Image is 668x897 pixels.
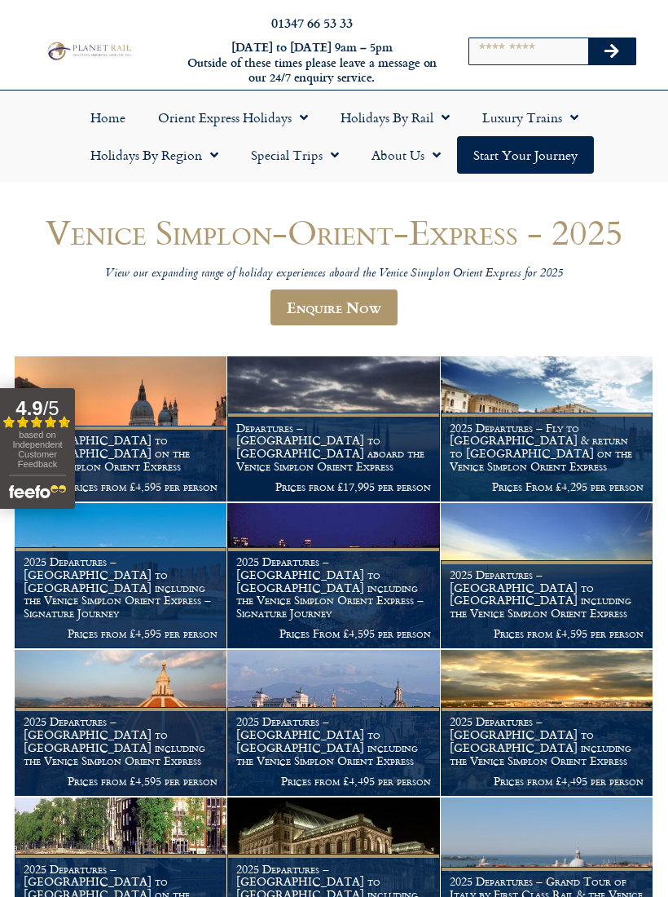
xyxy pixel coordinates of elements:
[441,650,653,796] a: 2025 Departures – [GEOGRAPHIC_DATA] to [GEOGRAPHIC_DATA] including the Venice Simplon Orient Expr...
[236,775,430,788] p: Prices from £4,495 per person
[588,38,635,64] button: Search
[15,356,226,502] img: Orient Express Special Venice compressed
[236,715,430,767] h1: 2025 Departures – [GEOGRAPHIC_DATA] to [GEOGRAPHIC_DATA] including the Venice Simplon Orient Express
[457,136,594,174] a: Start your Journey
[450,568,644,620] h1: 2025 Departures – [GEOGRAPHIC_DATA] to [GEOGRAPHIC_DATA] including the Venice Simplon Orient Express
[227,503,440,649] a: 2025 Departures – [GEOGRAPHIC_DATA] to [GEOGRAPHIC_DATA] including the Venice Simplon Orient Expr...
[15,356,227,502] a: [GEOGRAPHIC_DATA] to [GEOGRAPHIC_DATA] on the Venice Simplon Orient Express Prices from £4,595 pe...
[24,627,218,640] p: Prices from £4,595 per person
[15,213,653,251] h1: Venice Simplon-Orient-Express - 2025
[15,267,653,282] p: View our expanding range of holiday experiences aboard the Venice Simplon Orient Express for 2025
[24,715,218,767] h1: 2025 Departures – [GEOGRAPHIC_DATA] to [GEOGRAPHIC_DATA] including the Venice Simplon Orient Express
[44,40,134,62] img: Planet Rail Train Holidays Logo
[236,627,430,640] p: Prices From £4,595 per person
[450,627,644,640] p: Prices from £4,595 per person
[441,503,653,649] a: 2025 Departures – [GEOGRAPHIC_DATA] to [GEOGRAPHIC_DATA] including the Venice Simplon Orient Expr...
[355,136,457,174] a: About Us
[74,136,235,174] a: Holidays by Region
[235,136,355,174] a: Special Trips
[270,289,398,325] a: Enquire Now
[15,503,227,649] a: 2025 Departures – [GEOGRAPHIC_DATA] to [GEOGRAPHIC_DATA] including the Venice Simplon Orient Expr...
[236,555,430,620] h1: 2025 Departures – [GEOGRAPHIC_DATA] to [GEOGRAPHIC_DATA] including the Venice Simplon Orient Expr...
[450,480,644,493] p: Prices From £4,295 per person
[15,650,227,796] a: 2025 Departures – [GEOGRAPHIC_DATA] to [GEOGRAPHIC_DATA] including the Venice Simplon Orient Expr...
[236,422,430,473] h1: Departures – [GEOGRAPHIC_DATA] to [GEOGRAPHIC_DATA] aboard the Venice Simplon Orient Express
[450,422,644,473] h1: 2025 Departures – Fly to [GEOGRAPHIC_DATA] & return to [GEOGRAPHIC_DATA] on the Venice Simplon Or...
[324,99,466,136] a: Holidays by Rail
[142,99,324,136] a: Orient Express Holidays
[74,99,142,136] a: Home
[450,775,644,788] p: Prices from £4,495 per person
[466,99,595,136] a: Luxury Trains
[227,650,440,796] a: 2025 Departures – [GEOGRAPHIC_DATA] to [GEOGRAPHIC_DATA] including the Venice Simplon Orient Expr...
[24,775,218,788] p: Prices from £4,595 per person
[24,480,218,493] p: Prices from £4,595 per person
[24,555,218,620] h1: 2025 Departures – [GEOGRAPHIC_DATA] to [GEOGRAPHIC_DATA] including the Venice Simplon Orient Expr...
[441,356,653,502] img: venice aboard the Orient Express
[24,434,218,472] h1: [GEOGRAPHIC_DATA] to [GEOGRAPHIC_DATA] on the Venice Simplon Orient Express
[227,356,440,502] a: Departures – [GEOGRAPHIC_DATA] to [GEOGRAPHIC_DATA] aboard the Venice Simplon Orient Express Pric...
[441,356,653,502] a: 2025 Departures – Fly to [GEOGRAPHIC_DATA] & return to [GEOGRAPHIC_DATA] on the Venice Simplon Or...
[236,480,430,493] p: Prices from £17,995 per person
[271,13,353,32] a: 01347 66 53 33
[8,99,660,174] nav: Menu
[450,715,644,767] h1: 2025 Departures – [GEOGRAPHIC_DATA] to [GEOGRAPHIC_DATA] including the Venice Simplon Orient Express
[182,40,442,86] h6: [DATE] to [DATE] 9am – 5pm Outside of these times please leave a message on our 24/7 enquiry serv...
